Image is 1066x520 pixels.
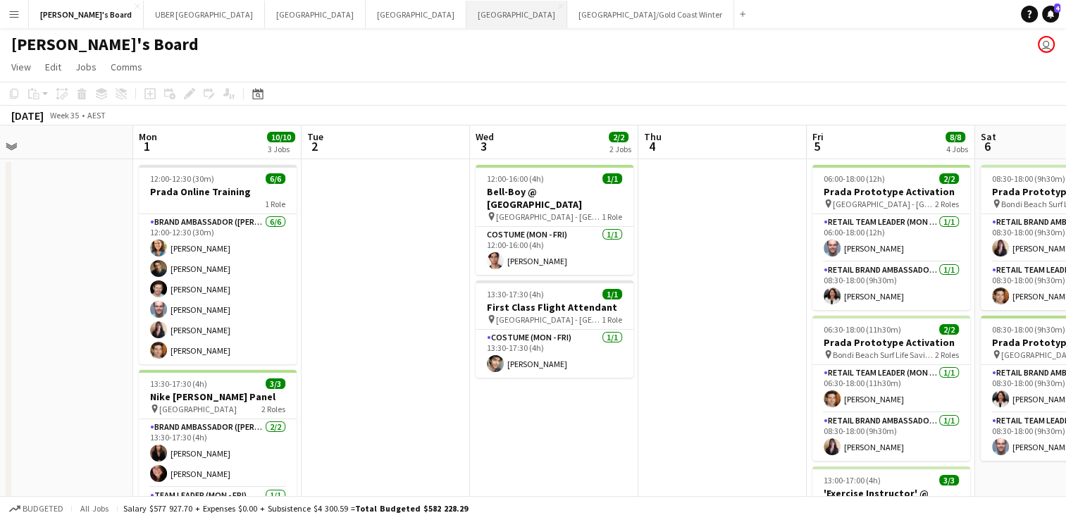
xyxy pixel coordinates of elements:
[476,185,633,211] h3: Bell-Boy @ [GEOGRAPHIC_DATA]
[11,34,199,55] h1: [PERSON_NAME]'s Board
[1054,4,1060,13] span: 4
[824,475,881,485] span: 13:00-17:00 (4h)
[1042,6,1059,23] a: 4
[111,61,142,73] span: Comms
[139,214,297,364] app-card-role: Brand Ambassador ([PERSON_NAME])6/612:00-12:30 (30m)[PERSON_NAME][PERSON_NAME][PERSON_NAME][PERSO...
[476,301,633,314] h3: First Class Flight Attendant
[981,130,996,143] span: Sat
[476,330,633,378] app-card-role: Costume (Mon - Fri)1/113:30-17:30 (4h)[PERSON_NAME]
[979,138,996,154] span: 6
[476,227,633,275] app-card-role: Costume (Mon - Fri)1/112:00-16:00 (4h)[PERSON_NAME]
[476,165,633,275] app-job-card: 12:00-16:00 (4h)1/1Bell-Boy @ [GEOGRAPHIC_DATA] [GEOGRAPHIC_DATA] - [GEOGRAPHIC_DATA]1 RoleCostum...
[366,1,466,28] button: [GEOGRAPHIC_DATA]
[487,173,544,184] span: 12:00-16:00 (4h)
[812,316,970,461] app-job-card: 06:30-18:00 (11h30m)2/2Prada Prototype Activation Bondi Beach Surf Life Saving Club2 RolesRETAIL ...
[833,199,935,209] span: [GEOGRAPHIC_DATA] - [GEOGRAPHIC_DATA]
[812,214,970,262] app-card-role: RETAIL Team Leader (Mon - Fri)1/106:00-18:00 (12h)[PERSON_NAME]
[812,185,970,198] h3: Prada Prototype Activation
[642,138,662,154] span: 4
[487,289,544,299] span: 13:30-17:30 (4h)
[609,132,628,142] span: 2/2
[812,413,970,461] app-card-role: RETAIL Brand Ambassador (Mon - Fri)1/108:30-18:00 (9h30m)[PERSON_NAME]
[29,1,144,28] button: [PERSON_NAME]'s Board
[150,378,207,389] span: 13:30-17:30 (4h)
[476,130,494,143] span: Wed
[602,211,622,222] span: 1 Role
[824,173,885,184] span: 06:00-18:00 (12h)
[466,1,567,28] button: [GEOGRAPHIC_DATA]
[7,501,66,516] button: Budgeted
[476,280,633,378] app-job-card: 13:30-17:30 (4h)1/1First Class Flight Attendant [GEOGRAPHIC_DATA] - [GEOGRAPHIC_DATA]1 RoleCostum...
[139,390,297,403] h3: Nike [PERSON_NAME] Panel
[935,349,959,360] span: 2 Roles
[45,61,61,73] span: Edit
[139,165,297,364] app-job-card: 12:00-12:30 (30m)6/6Prada Online Training1 RoleBrand Ambassador ([PERSON_NAME])6/612:00-12:30 (30...
[265,1,366,28] button: [GEOGRAPHIC_DATA]
[939,173,959,184] span: 2/2
[307,130,323,143] span: Tue
[1038,36,1055,53] app-user-avatar: Tennille Moore
[609,144,631,154] div: 2 Jobs
[496,314,602,325] span: [GEOGRAPHIC_DATA] - [GEOGRAPHIC_DATA]
[812,487,970,512] h3: 'Exercise Instructor' @ [GEOGRAPHIC_DATA]
[833,349,935,360] span: Bondi Beach Surf Life Saving Club
[812,262,970,310] app-card-role: RETAIL Brand Ambassador (Mon - Fri)1/108:30-18:00 (9h30m)[PERSON_NAME]
[265,199,285,209] span: 1 Role
[824,324,901,335] span: 06:30-18:00 (11h30m)
[812,365,970,413] app-card-role: RETAIL Team Leader (Mon - Fri)1/106:30-18:00 (11h30m)[PERSON_NAME]
[812,165,970,310] app-job-card: 06:00-18:00 (12h)2/2Prada Prototype Activation [GEOGRAPHIC_DATA] - [GEOGRAPHIC_DATA]2 RolesRETAIL...
[266,173,285,184] span: 6/6
[139,130,157,143] span: Mon
[992,324,1065,335] span: 08:30-18:00 (9h30m)
[137,138,157,154] span: 1
[602,314,622,325] span: 1 Role
[70,58,102,76] a: Jobs
[144,1,265,28] button: UBER [GEOGRAPHIC_DATA]
[75,61,97,73] span: Jobs
[939,475,959,485] span: 3/3
[946,132,965,142] span: 8/8
[567,1,734,28] button: [GEOGRAPHIC_DATA]/Gold Coast Winter
[6,58,37,76] a: View
[139,185,297,198] h3: Prada Online Training
[266,378,285,389] span: 3/3
[496,211,602,222] span: [GEOGRAPHIC_DATA] - [GEOGRAPHIC_DATA]
[602,173,622,184] span: 1/1
[355,503,468,514] span: Total Budgeted $582 228.29
[105,58,148,76] a: Comms
[123,503,468,514] div: Salary $577 927.70 + Expenses $0.00 + Subsistence $4 300.59 =
[812,130,824,143] span: Fri
[305,138,323,154] span: 2
[939,324,959,335] span: 2/2
[268,144,295,154] div: 3 Jobs
[150,173,214,184] span: 12:00-12:30 (30m)
[946,144,968,154] div: 4 Jobs
[602,289,622,299] span: 1/1
[935,199,959,209] span: 2 Roles
[23,504,63,514] span: Budgeted
[644,130,662,143] span: Thu
[78,503,111,514] span: All jobs
[473,138,494,154] span: 3
[261,404,285,414] span: 2 Roles
[11,109,44,123] div: [DATE]
[267,132,295,142] span: 10/10
[87,110,106,120] div: AEST
[11,61,31,73] span: View
[47,110,82,120] span: Week 35
[39,58,67,76] a: Edit
[810,138,824,154] span: 5
[139,419,297,488] app-card-role: Brand Ambassador ([PERSON_NAME])2/213:30-17:30 (4h)[PERSON_NAME][PERSON_NAME]
[992,173,1065,184] span: 08:30-18:00 (9h30m)
[159,404,237,414] span: [GEOGRAPHIC_DATA]
[812,336,970,349] h3: Prada Prototype Activation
